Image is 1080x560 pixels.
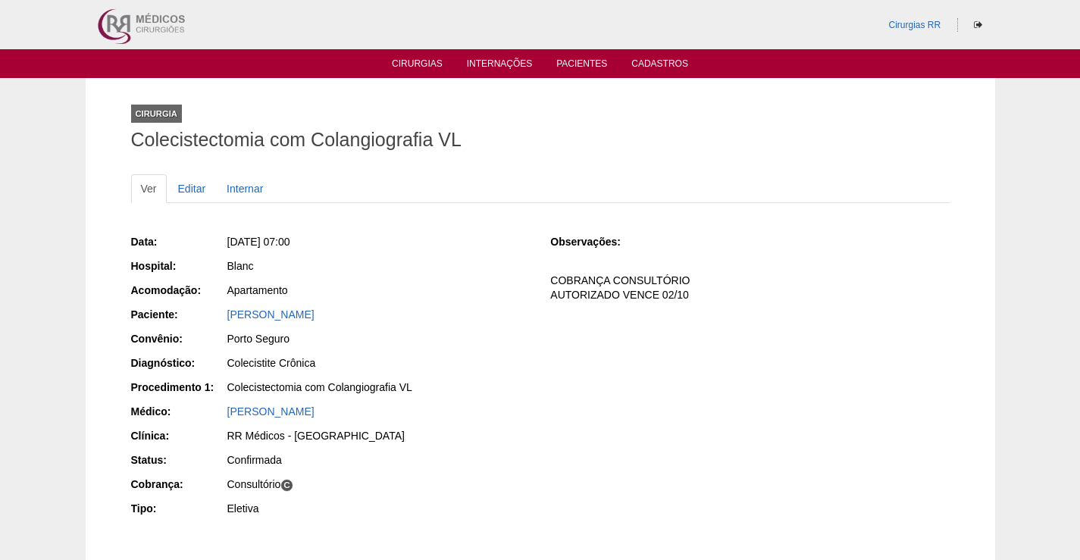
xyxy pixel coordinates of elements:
p: COBRANÇA CONSULTÓRIO AUTORIZADO VENCE 02/10 [550,274,949,302]
a: Cirurgias RR [888,20,941,30]
div: Status: [131,452,226,468]
a: [PERSON_NAME] [227,308,315,321]
a: [PERSON_NAME] [227,405,315,418]
span: [DATE] 07:00 [227,236,290,248]
div: Confirmada [227,452,530,468]
div: Colecistectomia com Colangiografia VL [227,380,530,395]
h1: Colecistectomia com Colangiografia VL [131,130,950,149]
div: Porto Seguro [227,331,530,346]
a: Internar [217,174,273,203]
div: Blanc [227,258,530,274]
div: Colecistite Crônica [227,355,530,371]
div: Cobrança: [131,477,226,492]
div: Consultório [227,477,530,492]
div: Acomodação: [131,283,226,298]
a: Cirurgias [392,58,443,74]
a: Cadastros [631,58,688,74]
div: Procedimento 1: [131,380,226,395]
div: Cirurgia [131,105,182,123]
div: Hospital: [131,258,226,274]
span: C [280,479,293,492]
div: RR Médicos - [GEOGRAPHIC_DATA] [227,428,530,443]
a: Pacientes [556,58,607,74]
a: Editar [168,174,216,203]
i: Sair [974,20,982,30]
div: Convênio: [131,331,226,346]
div: Médico: [131,404,226,419]
div: Tipo: [131,501,226,516]
div: Paciente: [131,307,226,322]
a: Internações [467,58,533,74]
div: Observações: [550,234,645,249]
a: Ver [131,174,167,203]
div: Clínica: [131,428,226,443]
div: Data: [131,234,226,249]
div: Diagnóstico: [131,355,226,371]
div: Apartamento [227,283,530,298]
div: Eletiva [227,501,530,516]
